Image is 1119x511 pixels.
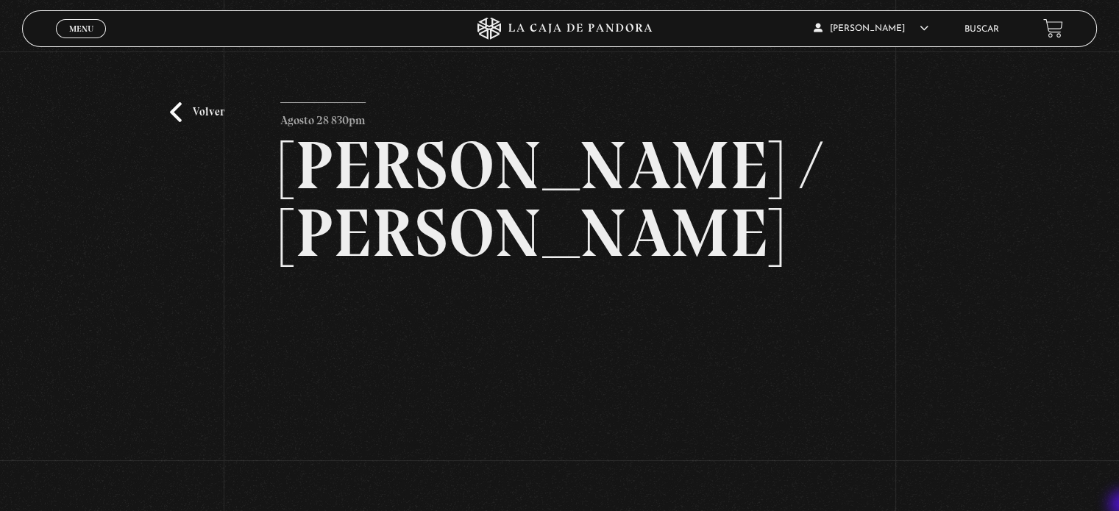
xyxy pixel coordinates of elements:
[280,132,839,267] h2: [PERSON_NAME] / [PERSON_NAME]
[965,25,999,34] a: Buscar
[814,24,928,33] span: [PERSON_NAME]
[170,102,224,122] a: Volver
[69,24,93,33] span: Menu
[1043,18,1063,38] a: View your shopping cart
[280,102,366,132] p: Agosto 28 830pm
[64,37,99,47] span: Cerrar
